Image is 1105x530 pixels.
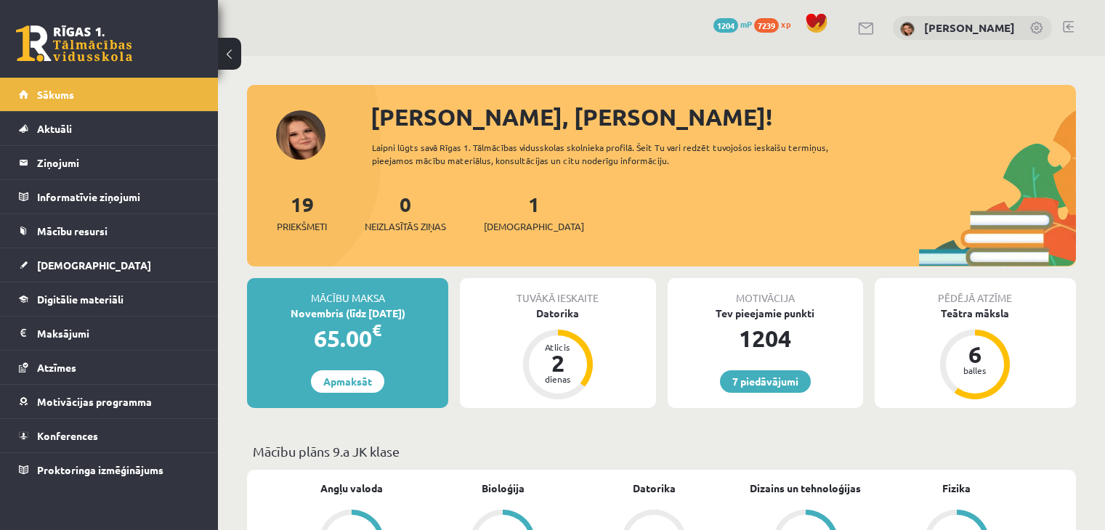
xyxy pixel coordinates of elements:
span: mP [740,18,752,30]
a: Maksājumi [19,317,200,350]
a: Fizika [942,481,971,496]
a: Ziņojumi [19,146,200,179]
span: [DEMOGRAPHIC_DATA] [37,258,151,272]
p: Mācību plāns 9.a JK klase [253,441,1070,461]
div: Datorika [460,306,655,321]
a: Rīgas 1. Tālmācības vidusskola [16,25,132,62]
legend: Ziņojumi [37,146,200,179]
div: 1204 [668,321,863,356]
a: 0Neizlasītās ziņas [365,191,446,234]
div: dienas [536,375,580,383]
a: Teātra māksla 6 balles [875,306,1076,401]
a: Atzīmes [19,351,200,384]
legend: Informatīvie ziņojumi [37,180,200,213]
a: Sākums [19,78,200,111]
div: Tev pieejamie punkti [668,306,863,321]
a: [DEMOGRAPHIC_DATA] [19,248,200,282]
a: Proktoringa izmēģinājums [19,453,200,486]
div: Laipni lūgts savā Rīgas 1. Tālmācības vidusskolas skolnieka profilā. Šeit Tu vari redzēt tuvojošo... [372,141,870,167]
a: [PERSON_NAME] [924,20,1015,35]
img: Kendija Anete Kraukle [900,22,915,36]
a: Motivācijas programma [19,385,200,418]
div: 6 [953,343,997,366]
span: [DEMOGRAPHIC_DATA] [484,219,584,234]
div: balles [953,366,997,375]
a: Mācību resursi [19,214,200,248]
a: Datorika [633,481,676,496]
div: Atlicis [536,343,580,351]
span: Digitālie materiāli [37,293,124,306]
div: Tuvākā ieskaite [460,278,655,306]
a: Informatīvie ziņojumi [19,180,200,213]
span: Konferences [37,429,98,442]
span: Priekšmeti [277,219,327,234]
div: 65.00 [247,321,448,356]
span: Neizlasītās ziņas [365,219,446,234]
a: 7239 xp [754,18,798,30]
div: Pēdējā atzīme [875,278,1076,306]
a: Konferences [19,419,200,452]
a: Angļu valoda [320,481,383,496]
a: Aktuāli [19,112,200,145]
a: Digitālie materiāli [19,282,200,316]
span: 7239 [754,18,779,33]
div: Teātra māksla [875,306,1076,321]
span: Aktuāli [37,122,72,135]
a: Datorika Atlicis 2 dienas [460,306,655,401]
span: Sākums [37,88,74,101]
div: Motivācija [668,278,863,306]
span: Mācību resursi [37,224,108,237]
a: Apmaksāt [311,370,384,393]
a: Dizains un tehnoloģijas [750,481,861,496]
span: Motivācijas programma [37,395,152,408]
div: Novembris (līdz [DATE]) [247,306,448,321]
span: 1204 [713,18,738,33]
a: 19Priekšmeti [277,191,327,234]
a: 1204 mP [713,18,752,30]
a: 7 piedāvājumi [720,370,811,393]
span: € [372,319,381,341]
a: 1[DEMOGRAPHIC_DATA] [484,191,584,234]
a: Bioloģija [482,481,525,496]
div: [PERSON_NAME], [PERSON_NAME]! [371,99,1076,134]
legend: Maksājumi [37,317,200,350]
span: Atzīmes [37,361,76,374]
div: Mācību maksa [247,278,448,306]
span: Proktoringa izmēģinājums [37,463,163,476]
span: xp [781,18,790,30]
div: 2 [536,351,580,375]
